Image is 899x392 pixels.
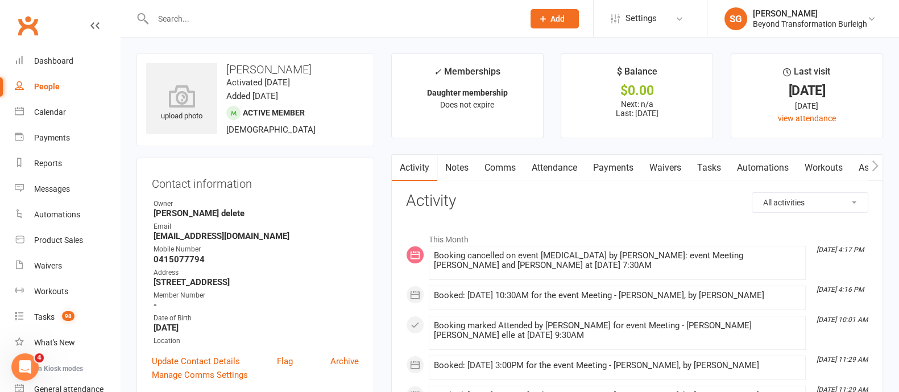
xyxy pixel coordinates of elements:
[226,125,316,135] span: [DEMOGRAPHIC_DATA]
[817,286,864,294] i: [DATE] 4:16 PM
[146,85,217,122] div: upload photo
[406,228,868,246] li: This Month
[406,192,868,210] h3: Activity
[277,354,293,368] a: Flag
[817,356,868,364] i: [DATE] 11:29 AM
[817,316,868,324] i: [DATE] 10:01 AM
[571,85,702,97] div: $0.00
[34,184,70,193] div: Messages
[154,313,359,324] div: Date of Birth
[437,155,477,181] a: Notes
[778,114,836,123] a: view attendance
[154,277,359,287] strong: [STREET_ADDRESS]
[571,100,702,118] p: Next: n/a Last: [DATE]
[34,338,75,347] div: What's New
[34,56,73,65] div: Dashboard
[154,323,359,333] strong: [DATE]
[434,291,801,300] div: Booked: [DATE] 10:30AM for the event Meeting - [PERSON_NAME], by [PERSON_NAME]
[15,74,120,100] a: People
[524,155,585,181] a: Attendance
[753,9,867,19] div: [PERSON_NAME]
[34,236,83,245] div: Product Sales
[154,267,359,278] div: Address
[154,254,359,265] strong: 0415077794
[15,48,120,74] a: Dashboard
[154,290,359,301] div: Member Number
[15,125,120,151] a: Payments
[152,368,248,382] a: Manage Comms Settings
[724,7,747,30] div: SG
[434,361,801,370] div: Booked: [DATE] 3:00PM for the event Meeting - [PERSON_NAME], by [PERSON_NAME]
[150,11,516,27] input: Search...
[243,108,305,117] span: Active member
[617,64,657,85] div: $ Balance
[797,155,851,181] a: Workouts
[34,133,70,142] div: Payments
[34,312,55,321] div: Tasks
[15,100,120,125] a: Calendar
[434,64,500,85] div: Memberships
[427,88,508,97] strong: Daughter membership
[11,353,39,381] iframe: Intercom live chat
[817,246,864,254] i: [DATE] 4:17 PM
[152,173,359,190] h3: Contact information
[15,253,120,279] a: Waivers
[741,85,872,97] div: [DATE]
[154,336,359,346] div: Location
[34,287,68,296] div: Workouts
[62,311,74,321] span: 98
[585,155,641,181] a: Payments
[154,300,359,310] strong: -
[154,221,359,232] div: Email
[729,155,797,181] a: Automations
[477,155,524,181] a: Comms
[15,279,120,304] a: Workouts
[154,231,359,241] strong: [EMAIL_ADDRESS][DOMAIN_NAME]
[34,159,62,168] div: Reports
[15,330,120,356] a: What's New
[152,354,240,368] a: Update Contact Details
[15,202,120,228] a: Automations
[434,67,441,77] i: ✓
[154,199,359,209] div: Owner
[783,64,830,85] div: Last visit
[392,155,437,181] a: Activity
[689,155,729,181] a: Tasks
[753,19,867,29] div: Beyond Transformation Burleigh
[434,251,801,270] div: Booking cancelled on event [MEDICAL_DATA] by [PERSON_NAME]: event Meeting [PERSON_NAME] and [PERS...
[226,91,278,101] time: Added [DATE]
[531,9,579,28] button: Add
[34,82,60,91] div: People
[641,155,689,181] a: Waivers
[15,304,120,330] a: Tasks 98
[154,208,359,218] strong: [PERSON_NAME] delete
[15,228,120,253] a: Product Sales
[440,100,494,109] span: Does not expire
[625,6,657,31] span: Settings
[434,321,801,340] div: Booking marked Attended by [PERSON_NAME] for event Meeting - [PERSON_NAME] [PERSON_NAME] elle at ...
[146,63,364,76] h3: [PERSON_NAME]
[330,354,359,368] a: Archive
[34,210,80,219] div: Automations
[154,244,359,255] div: Mobile Number
[550,14,565,23] span: Add
[35,353,44,362] span: 4
[14,11,42,40] a: Clubworx
[226,77,290,88] time: Activated [DATE]
[741,100,872,112] div: [DATE]
[34,261,62,270] div: Waivers
[15,176,120,202] a: Messages
[34,108,66,117] div: Calendar
[15,151,120,176] a: Reports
